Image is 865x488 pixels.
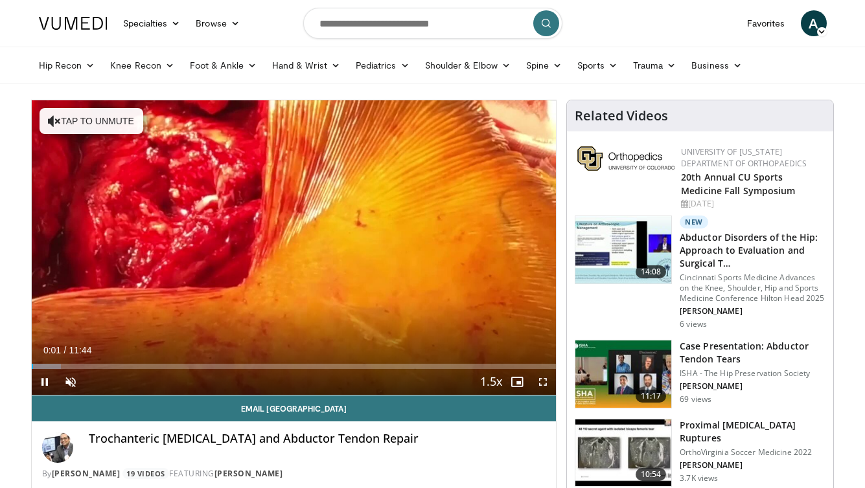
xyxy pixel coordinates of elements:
button: Playback Rate [478,369,504,395]
a: Spine [518,52,570,78]
a: Specialties [115,10,189,36]
img: 334f698f-c4e5-4b6a-91d6-9ca748fba671.150x105_q85_crop-smart_upscale.jpg [575,419,671,487]
p: ISHA - The Hip Preservation Society [680,368,825,379]
video-js: Video Player [32,100,557,395]
p: 69 views [680,394,711,405]
button: Enable picture-in-picture mode [504,369,530,395]
a: Hip Recon [31,52,103,78]
img: 757a7d4a-c424-42a7-97b3-d3b84f337efe.150x105_q85_crop-smart_upscale.jpg [575,216,671,283]
p: 3.7K views [680,473,718,483]
h3: Proximal [MEDICAL_DATA] Ruptures [680,419,825,445]
h4: Trochanteric [MEDICAL_DATA] and Abductor Tendon Repair [89,432,546,446]
input: Search topics, interventions [303,8,562,39]
h4: Related Videos [575,108,668,124]
p: 6 views [680,319,707,329]
a: Hand & Wrist [264,52,348,78]
img: Avatar [42,432,73,463]
button: Fullscreen [530,369,556,395]
p: New [680,216,708,228]
span: 10:54 [636,468,667,481]
button: Pause [32,369,58,395]
span: 11:44 [69,345,91,355]
div: By FEATURING [42,468,546,480]
a: Sports [570,52,625,78]
h3: Case Presentation: Abductor Tendon Tears [680,340,825,366]
p: [PERSON_NAME] [680,460,825,471]
a: A [801,10,827,36]
span: 14:08 [636,265,667,278]
p: OrthoVirginia Soccer Medicine 2022 [680,447,825,458]
a: 10:54 Proximal [MEDICAL_DATA] Ruptures OrthoVirginia Soccer Medicine 2022 [PERSON_NAME] 3.7K views [575,419,825,487]
a: 14:08 New Abductor Disorders of the Hip: Approach to Evaluation and Surgical T… Cincinnati Sports... [575,216,825,329]
div: Progress Bar [32,364,557,369]
span: 11:17 [636,390,667,403]
a: 19 Videos [122,468,170,479]
img: 009c64ab-db01-42ae-9662-8b568e724465.150x105_q85_crop-smart_upscale.jpg [575,340,671,408]
a: 20th Annual CU Sports Medicine Fall Symposium [681,171,795,197]
a: Pediatrics [348,52,417,78]
a: [PERSON_NAME] [214,468,283,479]
a: Browse [188,10,248,36]
img: 355603a8-37da-49b6-856f-e00d7e9307d3.png.150x105_q85_autocrop_double_scale_upscale_version-0.2.png [577,146,675,171]
span: / [64,345,67,355]
a: Foot & Ankle [182,52,264,78]
a: 11:17 Case Presentation: Abductor Tendon Tears ISHA - The Hip Preservation Society [PERSON_NAME] ... [575,340,825,408]
a: Favorites [739,10,793,36]
button: Unmute [58,369,84,395]
a: University of [US_STATE] Department of Orthopaedics [681,146,807,169]
a: Knee Recon [102,52,182,78]
a: Business [684,52,750,78]
p: Cincinnati Sports Medicine Advances on the Knee, Shoulder, Hip and Sports Medicine Conference Hil... [680,272,825,304]
a: [PERSON_NAME] [52,468,121,479]
span: 0:01 [43,345,61,355]
a: Shoulder & Elbow [417,52,518,78]
div: [DATE] [681,198,823,210]
h3: Abductor Disorders of the Hip: Approach to Evaluation and Surgical T… [680,231,825,270]
p: [PERSON_NAME] [680,306,825,316]
p: [PERSON_NAME] [680,381,825,392]
img: VuMedi Logo [39,17,108,30]
button: Tap to unmute [40,108,143,134]
a: Trauma [625,52,684,78]
a: Email [GEOGRAPHIC_DATA] [32,395,557,421]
